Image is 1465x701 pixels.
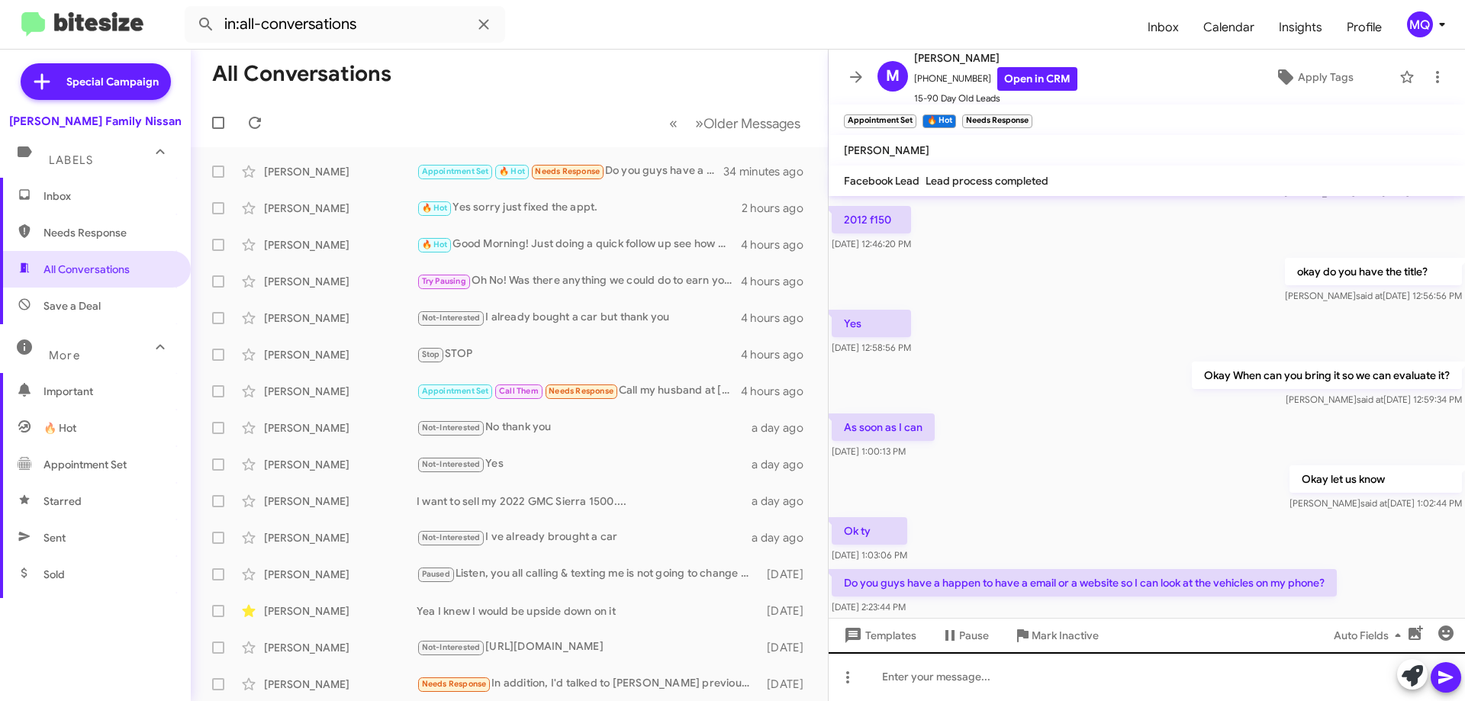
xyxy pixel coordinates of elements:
[43,225,173,240] span: Needs Response
[1357,394,1383,405] span: said at
[417,346,741,363] div: STOP
[43,298,101,314] span: Save a Deal
[844,174,919,188] span: Facebook Lead
[959,622,989,649] span: Pause
[264,677,417,692] div: [PERSON_NAME]
[962,114,1032,128] small: Needs Response
[742,201,816,216] div: 2 hours ago
[752,420,816,436] div: a day ago
[832,445,906,457] span: [DATE] 1:00:13 PM
[841,622,916,649] span: Templates
[914,91,1077,106] span: 15-90 Day Old Leads
[43,530,66,545] span: Sent
[549,386,613,396] span: Needs Response
[49,153,93,167] span: Labels
[264,164,417,179] div: [PERSON_NAME]
[264,274,417,289] div: [PERSON_NAME]
[422,642,481,652] span: Not-Interested
[264,420,417,436] div: [PERSON_NAME]
[417,272,741,290] div: Oh No! Was there anything we could do to earn your business sooner?
[43,188,173,204] span: Inbox
[1298,63,1354,91] span: Apply Tags
[417,603,759,619] div: Yea I knew I would be upside down on it
[1407,11,1433,37] div: MQ
[499,166,525,176] span: 🔥 Hot
[417,494,752,509] div: I want to sell my 2022 GMC Sierra 1500....
[43,457,127,472] span: Appointment Set
[422,203,448,213] span: 🔥 Hot
[66,74,159,89] span: Special Campaign
[1191,5,1267,50] a: Calendar
[43,262,130,277] span: All Conversations
[741,347,816,362] div: 4 hours ago
[422,313,481,323] span: Not-Interested
[43,420,76,436] span: 🔥 Hot
[1290,497,1462,509] span: [PERSON_NAME] [DATE] 1:02:44 PM
[43,384,173,399] span: Important
[422,386,489,396] span: Appointment Set
[832,342,911,353] span: [DATE] 12:58:56 PM
[1360,497,1387,509] span: said at
[832,310,911,337] p: Yes
[832,549,907,561] span: [DATE] 1:03:06 PM
[759,603,816,619] div: [DATE]
[752,530,816,545] div: a day ago
[264,384,417,399] div: [PERSON_NAME]
[264,567,417,582] div: [PERSON_NAME]
[264,494,417,509] div: [PERSON_NAME]
[660,108,687,139] button: Previous
[1267,5,1335,50] a: Insights
[417,199,742,217] div: Yes sorry just fixed the appt.
[759,567,816,582] div: [DATE]
[844,143,929,157] span: [PERSON_NAME]
[417,162,724,180] div: Do you guys have a happen to have a email or a website so I can look at the vehicles on my phone?
[1334,622,1407,649] span: Auto Fields
[926,174,1048,188] span: Lead process completed
[422,349,440,359] span: Stop
[669,114,678,133] span: «
[21,63,171,100] a: Special Campaign
[741,384,816,399] div: 4 hours ago
[185,6,505,43] input: Search
[264,347,417,362] div: [PERSON_NAME]
[9,114,182,129] div: [PERSON_NAME] Family Nissan
[752,494,816,509] div: a day ago
[1285,290,1462,301] span: [PERSON_NAME] [DATE] 12:56:56 PM
[264,603,417,619] div: [PERSON_NAME]
[535,166,600,176] span: Needs Response
[1322,622,1419,649] button: Auto Fields
[422,276,466,286] span: Try Pausing
[759,677,816,692] div: [DATE]
[417,419,752,436] div: No thank you
[417,455,752,473] div: Yes
[417,309,741,326] div: I already bought a car but thank you
[1356,290,1383,301] span: said at
[417,638,759,656] div: [URL][DOMAIN_NAME]
[759,640,816,655] div: [DATE]
[997,67,1077,91] a: Open in CRM
[422,532,481,542] span: Not-Interested
[1335,5,1394,50] a: Profile
[422,240,448,249] span: 🔥 Hot
[49,349,80,362] span: More
[264,640,417,655] div: [PERSON_NAME]
[264,530,417,545] div: [PERSON_NAME]
[264,237,417,252] div: [PERSON_NAME]
[264,201,417,216] div: [PERSON_NAME]
[212,62,391,86] h1: All Conversations
[929,622,1001,649] button: Pause
[417,529,752,546] div: I ve already brought a car
[264,457,417,472] div: [PERSON_NAME]
[417,675,759,693] div: In addition, I'd talked to [PERSON_NAME] previously.
[1135,5,1191,50] a: Inbox
[1394,11,1448,37] button: MQ
[832,601,906,613] span: [DATE] 2:23:44 PM
[1032,622,1099,649] span: Mark Inactive
[422,679,487,689] span: Needs Response
[1290,465,1462,493] p: Okay let us know
[1235,63,1392,91] button: Apply Tags
[832,517,907,545] p: Ok ty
